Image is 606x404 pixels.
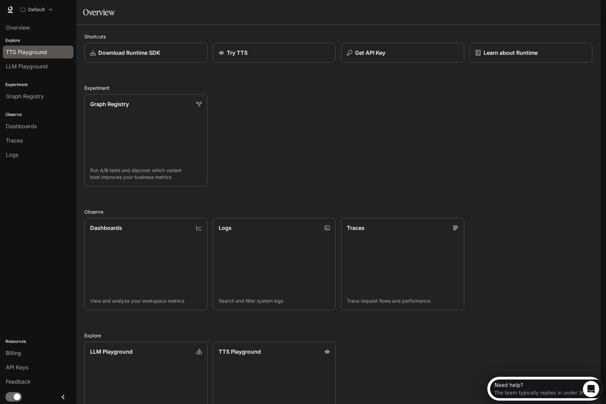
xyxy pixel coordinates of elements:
[487,377,603,401] iframe: Intercom live chat discovery launcher
[7,6,98,11] div: Need help?
[355,49,385,57] p: Get API Key
[84,332,592,339] h2: Explore
[347,298,458,304] p: Trace request flows and performance
[18,3,55,16] button: All workspaces
[84,84,592,91] h2: Experiment
[213,218,336,310] a: LogsSearch and filter system logs
[219,224,232,232] p: Logs
[98,49,160,57] p: Download Runtime SDK
[470,43,593,63] a: Learn about Runtime
[84,33,592,40] h2: Shortcuts
[484,49,538,57] p: Learn about Runtime
[90,348,133,356] p: LLM Playground
[7,11,98,18] div: The team typically replies in under 3h
[83,5,115,19] h1: Overview
[84,208,592,215] h2: Observe
[90,224,122,232] p: Dashboards
[341,43,464,63] button: Get API Key
[219,298,330,304] p: Search and filter system logs
[583,381,599,397] iframe: Intercom live chat
[227,49,248,57] p: Try TTS
[341,218,464,310] a: TracesTrace request flows and performance
[84,43,207,63] a: Download Runtime SDK
[219,348,261,356] p: TTS Playground
[3,3,118,21] div: Open Intercom Messenger
[347,224,365,232] p: Traces
[90,100,129,108] p: Graph Registry
[90,167,202,181] p: Run A/B tests and discover which variant best improves your business metrics
[213,43,336,63] a: Try TTS
[84,218,207,310] a: DashboardsView and analyze your workspace metrics
[28,7,45,13] p: Default
[90,298,202,304] p: View and analyze your workspace metrics
[84,94,207,186] a: Graph RegistryRun A/B tests and discover which variant best improves your business metrics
